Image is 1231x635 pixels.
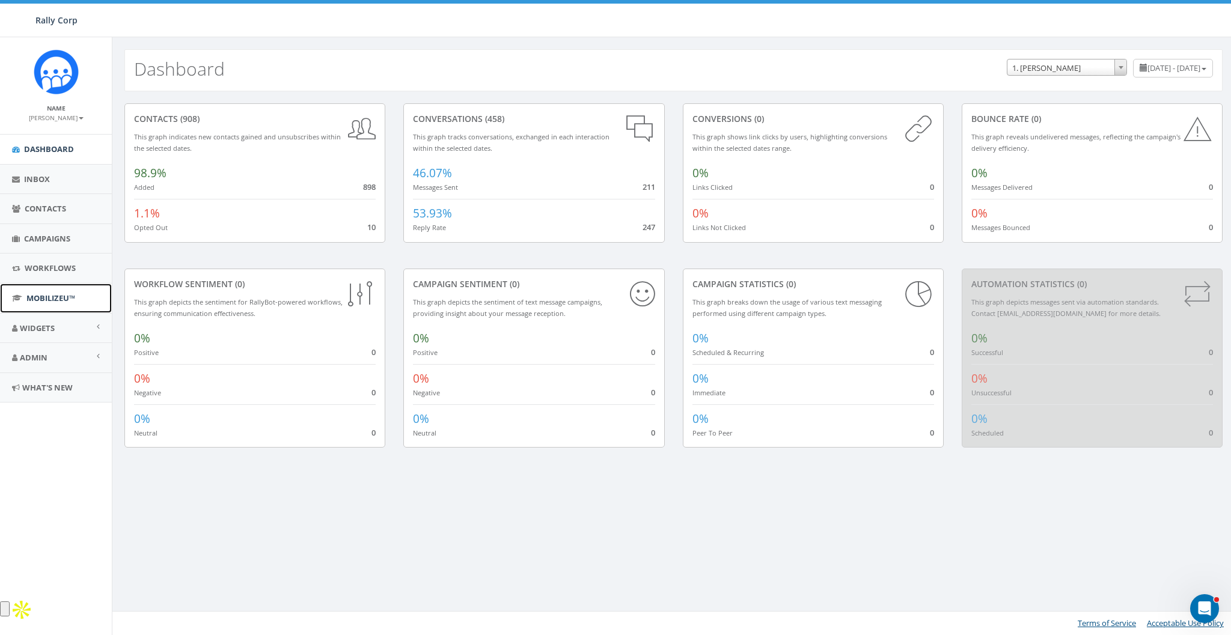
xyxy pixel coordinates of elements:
[134,297,343,318] small: This graph depicts the sentiment for RallyBot-powered workflows, ensuring communication effective...
[930,347,934,357] span: 0
[507,278,519,290] span: (0)
[651,387,655,398] span: 0
[134,278,376,290] div: Workflow Sentiment
[692,428,733,437] small: Peer To Peer
[1007,59,1126,76] span: 1. James Martin
[24,144,74,154] span: Dashboard
[20,352,47,363] span: Admin
[752,113,764,124] span: (0)
[371,427,376,438] span: 0
[692,223,746,232] small: Links Not Clicked
[692,330,709,346] span: 0%
[25,203,66,214] span: Contacts
[483,113,504,124] span: (458)
[971,348,1003,357] small: Successful
[367,222,376,232] span: 10
[34,49,79,94] img: Icon_1.png
[413,132,609,153] small: This graph tracks conversations, exchanged in each interaction within the selected dates.
[692,411,709,427] span: 0%
[413,223,446,232] small: Reply Rate
[971,411,988,427] span: 0%
[1209,181,1213,192] span: 0
[413,411,429,427] span: 0%
[692,132,887,153] small: This graph shows link clicks by users, highlighting conversions within the selected dates range.
[134,132,341,153] small: This graph indicates new contacts gained and unsubscribes within the selected dates.
[134,205,160,221] span: 1.1%
[413,278,655,290] div: Campaign Sentiment
[1147,618,1224,628] a: Acceptable Use Policy
[134,428,157,437] small: Neutral
[178,113,200,124] span: (908)
[1209,347,1213,357] span: 0
[26,293,75,303] span: MobilizeU™
[692,348,764,357] small: Scheduled & Recurring
[971,297,1161,318] small: This graph depicts messages sent via automation standards. Contact [EMAIL_ADDRESS][DOMAIN_NAME] f...
[784,278,796,290] span: (0)
[930,387,934,398] span: 0
[371,347,376,357] span: 0
[651,427,655,438] span: 0
[1147,62,1200,73] span: [DATE] - [DATE]
[134,113,376,125] div: contacts
[233,278,245,290] span: (0)
[692,297,882,318] small: This graph breaks down the usage of various text messaging performed using different campaign types.
[20,323,55,333] span: Widgets
[1078,618,1136,628] a: Terms of Service
[413,165,452,181] span: 46.07%
[692,278,934,290] div: Campaign Statistics
[363,181,376,192] span: 898
[692,205,709,221] span: 0%
[413,371,429,386] span: 0%
[692,371,709,386] span: 0%
[971,165,988,181] span: 0%
[1209,427,1213,438] span: 0
[692,183,733,192] small: Links Clicked
[971,330,988,346] span: 0%
[413,113,655,125] div: conversations
[971,388,1012,397] small: Unsuccessful
[971,113,1213,125] div: Bounce Rate
[24,174,50,184] span: Inbox
[651,347,655,357] span: 0
[10,598,34,622] img: Apollo
[413,388,440,397] small: Negative
[413,428,436,437] small: Neutral
[1209,222,1213,232] span: 0
[134,223,168,232] small: Opted Out
[930,181,934,192] span: 0
[971,132,1181,153] small: This graph reveals undelivered messages, reflecting the campaign's delivery efficiency.
[134,183,154,192] small: Added
[1075,278,1087,290] span: (0)
[1007,59,1127,76] span: 1. James Martin
[413,330,429,346] span: 0%
[22,382,73,393] span: What's New
[413,348,438,357] small: Positive
[971,371,988,386] span: 0%
[134,59,225,79] h2: Dashboard
[1209,387,1213,398] span: 0
[930,427,934,438] span: 0
[413,297,602,318] small: This graph depicts the sentiment of text message campaigns, providing insight about your message ...
[692,113,934,125] div: conversions
[29,112,84,123] a: [PERSON_NAME]
[134,388,161,397] small: Negative
[692,388,725,397] small: Immediate
[24,233,70,244] span: Campaigns
[971,205,988,221] span: 0%
[413,205,452,221] span: 53.93%
[29,114,84,122] small: [PERSON_NAME]
[134,330,150,346] span: 0%
[971,223,1030,232] small: Messages Bounced
[1029,113,1041,124] span: (0)
[35,14,78,26] span: Rally Corp
[971,183,1033,192] small: Messages Delivered
[47,104,66,112] small: Name
[643,222,655,232] span: 247
[25,263,76,273] span: Workflows
[134,348,159,357] small: Positive
[692,165,709,181] span: 0%
[643,181,655,192] span: 211
[930,222,934,232] span: 0
[971,278,1213,290] div: Automation Statistics
[134,371,150,386] span: 0%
